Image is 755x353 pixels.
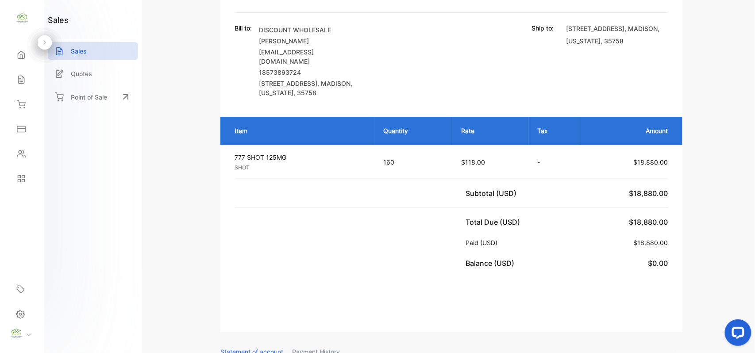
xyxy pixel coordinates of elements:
[629,218,668,226] span: $18,880.00
[537,126,571,135] p: Tax
[259,36,361,46] p: [PERSON_NAME]
[48,65,138,83] a: Quotes
[71,69,92,78] p: Quotes
[466,217,524,227] p: Total Due (USD)
[466,188,520,199] p: Subtotal (USD)
[293,89,316,96] span: , 35758
[235,164,367,172] p: SHOT
[48,42,138,60] a: Sales
[634,239,668,246] span: $18,880.00
[589,126,668,135] p: Amount
[718,316,755,353] iframe: LiveChat chat widget
[259,80,317,87] span: [STREET_ADDRESS]
[629,189,668,198] span: $18,880.00
[532,23,554,33] p: Ship to:
[71,92,107,102] p: Point of Sale
[259,25,361,35] p: DISCOUNT WHOLESALE
[317,80,351,87] span: , MADISON
[648,259,668,268] span: $0.00
[566,25,625,32] span: [STREET_ADDRESS]
[10,327,23,340] img: profile
[48,14,69,26] h1: sales
[15,12,29,25] img: logo
[466,258,518,269] p: Balance (USD)
[383,157,443,167] p: 160
[537,157,571,167] p: -
[601,37,624,45] span: , 35758
[383,126,443,135] p: Quantity
[466,238,501,247] p: Paid (USD)
[235,23,252,33] p: Bill to:
[625,25,658,32] span: , MADISON
[235,153,367,162] p: 777 SHOT 125MG
[235,126,366,135] p: Item
[634,158,668,166] span: $18,880.00
[461,126,520,135] p: Rate
[48,87,138,107] a: Point of Sale
[71,46,87,56] p: Sales
[259,47,361,66] p: [EMAIL_ADDRESS][DOMAIN_NAME]
[259,68,361,77] p: 18573893724
[461,158,485,166] span: $118.00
